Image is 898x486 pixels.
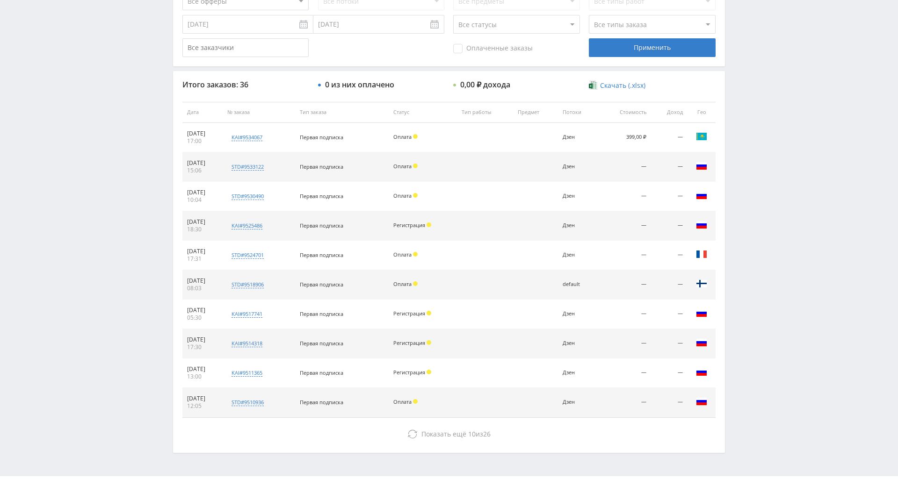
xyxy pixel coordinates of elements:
div: 18:30 [187,226,218,233]
td: — [599,270,651,300]
th: Дата [182,102,223,123]
span: Холд [427,222,431,227]
span: Регистрация [393,369,425,376]
th: Стоимость [599,102,651,123]
div: Дзен [563,340,594,346]
th: Потоки [558,102,599,123]
div: kai#9525486 [232,222,262,229]
td: — [651,388,688,417]
span: Оплата [393,280,412,287]
div: std#9518906 [232,281,264,288]
div: kai#9511365 [232,369,262,377]
img: rus.png [696,307,707,319]
div: std#9530490 [232,193,264,200]
td: — [651,270,688,300]
img: fin.png [696,278,707,289]
div: 17:30 [187,343,218,351]
span: Холд [413,193,418,198]
td: — [651,358,688,388]
th: Тип заказа [295,102,389,123]
div: std#9510936 [232,399,264,406]
div: 12:05 [187,402,218,410]
td: — [651,241,688,270]
div: [DATE] [187,365,218,373]
td: — [651,329,688,358]
th: Статус [389,102,457,123]
span: Холд [413,399,418,404]
img: kaz.png [696,131,707,142]
div: std#9524701 [232,251,264,259]
td: — [599,211,651,241]
span: Первая подписка [300,369,343,376]
td: — [599,182,651,211]
span: Холд [413,134,418,139]
th: Гео [688,102,716,123]
input: Все заказчики [182,38,309,57]
td: — [651,300,688,329]
div: Дзен [563,311,594,317]
td: — [599,329,651,358]
img: xlsx [589,80,597,90]
span: Первая подписка [300,163,343,170]
td: — [599,241,651,270]
span: Регистрация [393,339,425,346]
img: rus.png [696,219,707,230]
a: Скачать (.xlsx) [589,81,645,90]
span: Оплаченные заказы [453,44,533,53]
div: Дзен [563,252,594,258]
div: kai#9534067 [232,134,262,141]
th: Доход [651,102,688,123]
div: std#9533122 [232,163,264,171]
span: 10 [468,429,476,438]
div: default [563,281,594,287]
span: 26 [483,429,491,438]
div: 0 из них оплачено [325,80,394,89]
span: Первая подписка [300,340,343,347]
td: — [599,300,651,329]
div: [DATE] [187,336,218,343]
span: Холд [427,340,431,345]
span: Регистрация [393,222,425,229]
span: Регистрация [393,310,425,317]
img: rus.png [696,366,707,378]
span: Первая подписка [300,134,343,141]
div: 0,00 ₽ дохода [460,80,510,89]
span: Первая подписка [300,399,343,406]
div: Дзен [563,193,594,199]
img: rus.png [696,396,707,407]
button: Показать ещё 10из26 [182,425,716,443]
th: № заказа [223,102,295,123]
span: Оплата [393,163,412,170]
td: — [651,123,688,152]
div: [DATE] [187,395,218,402]
span: Первая подписка [300,222,343,229]
div: 05:30 [187,314,218,322]
div: Дзен [563,399,594,405]
div: 08:03 [187,285,218,292]
div: kai#9514318 [232,340,262,347]
div: [DATE] [187,130,218,137]
span: Оплата [393,398,412,405]
span: Холд [413,252,418,257]
td: — [651,211,688,241]
div: 13:00 [187,373,218,380]
div: [DATE] [187,307,218,314]
span: Оплата [393,192,412,199]
img: rus.png [696,190,707,201]
span: Показать ещё [421,429,466,438]
td: 399,00 ₽ [599,123,651,152]
div: Дзен [563,164,594,170]
div: 17:31 [187,255,218,263]
td: — [651,182,688,211]
div: Применить [589,38,715,57]
span: Первая подписка [300,193,343,200]
div: [DATE] [187,218,218,226]
img: fra.png [696,249,707,260]
span: Оплата [393,133,412,140]
span: Скачать (.xlsx) [600,82,645,89]
span: Холд [427,370,431,374]
th: Тип работы [457,102,513,123]
th: Предмет [513,102,558,123]
div: Дзен [563,222,594,229]
div: [DATE] [187,189,218,196]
